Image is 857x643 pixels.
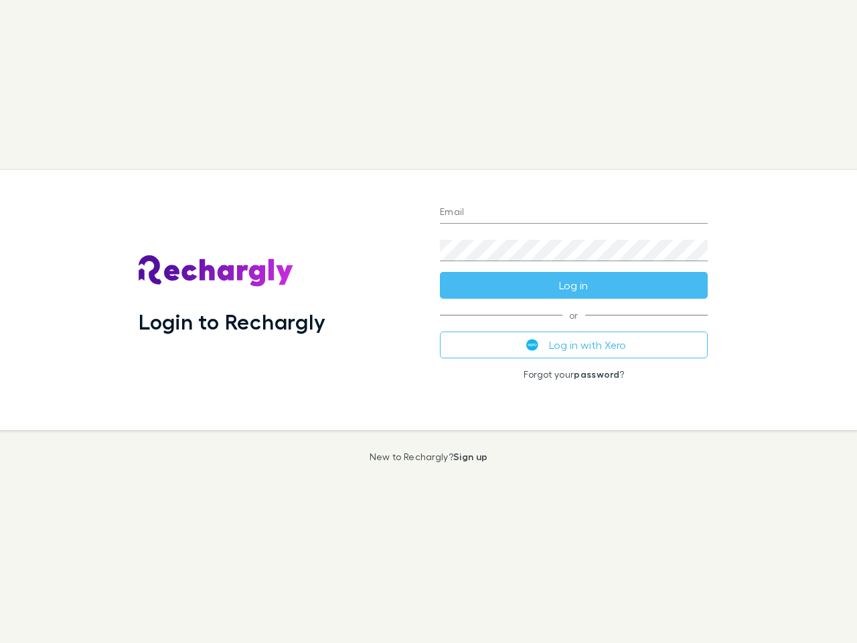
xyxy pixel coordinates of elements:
p: New to Rechargly? [370,451,488,462]
button: Log in with Xero [440,332,708,358]
img: Xero's logo [526,339,538,351]
img: Rechargly's Logo [139,255,294,287]
a: password [574,368,619,380]
button: Log in [440,272,708,299]
a: Sign up [453,451,487,462]
p: Forgot your ? [440,369,708,380]
h1: Login to Rechargly [139,309,325,334]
